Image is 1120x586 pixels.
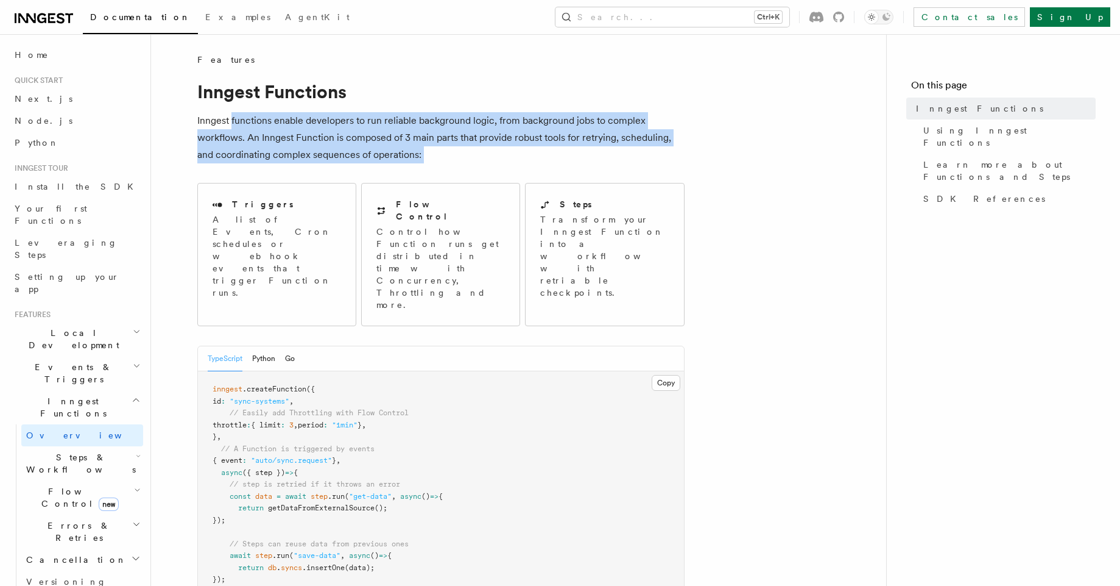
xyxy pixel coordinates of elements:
[918,154,1096,188] a: Learn more about Functions and Steps
[251,456,332,465] span: "auto/sync.request"
[289,397,294,406] span: ,
[652,375,680,391] button: Copy
[918,188,1096,210] a: SDK References
[230,540,409,548] span: // Steps can reuse data from previous ones
[213,516,225,524] span: });
[911,98,1096,120] a: Inngest Functions
[230,551,251,560] span: await
[198,4,278,33] a: Examples
[357,421,362,429] span: }
[336,456,340,465] span: ,
[755,11,782,23] kbd: Ctrl+K
[289,421,294,429] span: 3
[10,110,143,132] a: Node.js
[285,492,306,501] span: await
[197,183,356,326] a: TriggersA list of Events, Cron schedules or webhook events that trigger Function runs.
[272,551,289,560] span: .run
[15,238,118,260] span: Leveraging Steps
[392,492,396,501] span: ,
[345,563,375,572] span: (data);
[197,54,255,66] span: Features
[375,504,387,512] span: ();
[213,385,242,393] span: inngest
[345,492,349,501] span: (
[221,397,225,406] span: :
[396,198,505,223] h2: Flow Control
[255,492,272,501] span: data
[268,563,276,572] span: db
[213,575,225,584] span: });
[10,76,63,85] span: Quick start
[238,563,264,572] span: return
[242,385,306,393] span: .createFunction
[311,492,328,501] span: step
[21,485,134,510] span: Flow Control
[10,390,143,424] button: Inngest Functions
[438,492,443,501] span: {
[430,492,438,501] span: =>
[923,193,1045,205] span: SDK References
[10,327,133,351] span: Local Development
[21,424,143,446] a: Overview
[268,504,375,512] span: getDataFromExternalSource
[540,213,671,299] p: Transform your Inngest Function into a workflow with retriable checkpoints.
[21,554,127,566] span: Cancellation
[387,551,392,560] span: {
[914,7,1025,27] a: Contact sales
[916,102,1043,115] span: Inngest Functions
[10,361,133,385] span: Events & Triggers
[15,49,49,61] span: Home
[213,432,217,441] span: }
[911,78,1096,98] h4: On this page
[278,4,357,33] a: AgentKit
[15,94,72,104] span: Next.js
[230,409,409,417] span: // Easily add Throttling with Flow Control
[555,7,789,27] button: Search...Ctrl+K
[864,10,893,24] button: Toggle dark mode
[15,204,87,226] span: Your first Functions
[10,232,143,266] a: Leveraging Steps
[10,88,143,110] a: Next.js
[10,395,132,420] span: Inngest Functions
[205,12,270,22] span: Examples
[285,12,350,22] span: AgentKit
[276,492,281,501] span: =
[26,431,152,440] span: Overview
[251,421,281,429] span: { limit
[340,551,345,560] span: ,
[90,12,191,22] span: Documentation
[242,456,247,465] span: :
[525,183,684,326] a: StepsTransform your Inngest Function into a workflow with retriable checkpoints.
[230,492,251,501] span: const
[328,492,345,501] span: .run
[10,163,68,173] span: Inngest tour
[10,356,143,390] button: Events & Triggers
[213,397,221,406] span: id
[15,116,72,126] span: Node.js
[1030,7,1110,27] a: Sign Up
[276,563,281,572] span: .
[197,112,685,163] p: Inngest functions enable developers to run reliable background logic, from background jobs to com...
[213,456,242,465] span: { event
[376,226,505,311] p: Control how Function runs get distributed in time with Concurrency, Throttling and more.
[285,468,294,477] span: =>
[349,551,370,560] span: async
[217,432,221,441] span: ,
[294,421,298,429] span: ,
[923,124,1096,149] span: Using Inngest Functions
[302,563,345,572] span: .insertOne
[99,498,119,511] span: new
[197,80,685,102] h1: Inngest Functions
[21,446,143,481] button: Steps & Workflows
[560,198,592,210] h2: Steps
[230,397,289,406] span: "sync-systems"
[15,272,119,294] span: Setting up your app
[332,456,336,465] span: }
[289,551,294,560] span: (
[10,132,143,154] a: Python
[285,346,295,371] button: Go
[332,421,357,429] span: "1min"
[281,563,302,572] span: syncs
[21,515,143,549] button: Errors & Retries
[21,451,136,476] span: Steps & Workflows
